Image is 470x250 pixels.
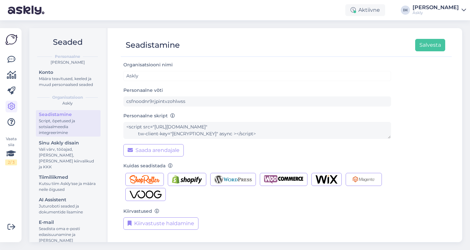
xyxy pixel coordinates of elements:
[123,208,159,215] label: Kiirvastused
[52,94,83,100] b: Organisatsioon
[5,159,17,165] div: 2 / 3
[123,112,175,119] label: Personaalne skript
[36,68,101,89] a: KontoMäära teavitused, keeled ja muud personaalsed seaded
[413,10,459,15] div: Askly
[413,5,459,10] div: [PERSON_NAME]
[316,175,337,184] img: Wix
[39,146,98,170] div: Vali värv, tööajad, [PERSON_NAME], [PERSON_NAME] kiirvalikud ja KKK
[123,61,175,68] label: Organisatsiooni nimi
[39,203,98,215] div: Juturoboti seaded ja dokumentide lisamine
[39,219,98,226] div: E-mail
[39,226,98,243] div: Seadista oma e-posti edasisuunamine ja [PERSON_NAME]
[126,39,180,51] div: Seadistamine
[39,196,98,203] div: AI Assistent
[130,190,162,199] img: Voog
[39,181,98,192] div: Kutsu tiim Askly'sse ja määra neile õigused
[39,174,98,181] div: Tiimiliikmed
[123,144,184,157] button: Saada arendajale
[36,139,101,171] a: Sinu Askly disainVali värv, tööajad, [PERSON_NAME], [PERSON_NAME] kiirvalikud ja KKK
[39,118,98,136] div: Script, õpetused ja sotsiaalmeedia integreerimine
[39,76,98,88] div: Määra teavitused, keeled ja muud personaalsed seaded
[345,4,385,16] div: Aktiivne
[55,54,80,59] b: Personaalne
[401,6,410,15] div: IH
[123,162,173,169] label: Kuidas seadistada
[214,175,252,184] img: Wordpress
[172,175,202,184] img: Shopify
[123,236,219,242] label: Vasta kõigile sõnumitele Askly kaudu:
[264,175,303,184] img: Woocommerce
[39,140,98,146] div: Sinu Askly disain
[123,122,391,139] textarea: <script src="[URL][DOMAIN_NAME]" tw-client-key="[ENCRYPTION_KEY]" async ></script>
[39,111,98,118] div: Seadistamine
[413,5,466,15] a: [PERSON_NAME]Askly
[36,195,101,216] a: AI AssistentJuturoboti seaded ja dokumentide lisamine
[350,175,378,184] img: Magento
[130,175,160,184] img: Shoproller
[35,59,101,65] div: [PERSON_NAME]
[123,217,198,230] button: Kiirvastuste haldamine
[36,173,101,193] a: TiimiliikmedKutsu tiim Askly'sse ja määra neile õigused
[5,136,17,165] div: Vaata siia
[35,100,101,106] div: Askly
[36,110,101,137] a: SeadistamineScript, õpetused ja sotsiaalmeedia integreerimine
[415,39,445,51] button: Salvesta
[123,71,391,81] input: ABC Corporation
[36,218,101,244] a: E-mailSeadista oma e-posti edasisuunamine ja [PERSON_NAME]
[123,87,163,94] label: Personaalne võti
[39,69,98,76] div: Konto
[5,33,18,46] img: Askly Logo
[35,36,101,48] h2: Seaded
